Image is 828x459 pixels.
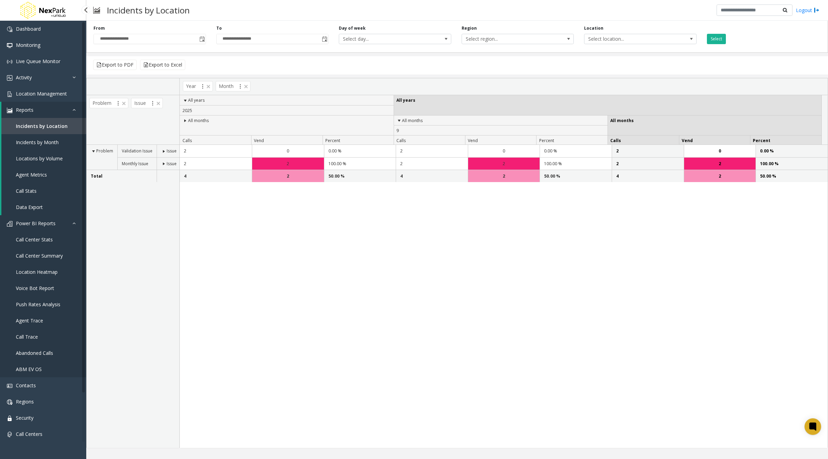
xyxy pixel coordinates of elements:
span: All months [610,118,634,123]
img: 'icon' [7,383,12,389]
td: 4 [612,170,684,182]
span: All years [188,97,205,103]
span: Monitoring [16,42,40,48]
td: 0.00 % [756,145,828,157]
span: All months [188,118,209,123]
td: 2 [612,145,684,157]
label: Day of week [339,25,366,31]
span: Activity [16,74,32,81]
img: pageIcon [93,2,100,19]
span: Agent Trace [16,317,43,324]
td: 2 [180,158,252,170]
a: Agent Metrics [1,167,86,183]
span: Percent [753,138,770,143]
td: 2 [612,158,684,170]
span: Location Heatmap [16,269,58,275]
label: Region [462,25,477,31]
span: Select day... [339,34,428,44]
span: Vend [254,138,264,143]
span: Year [183,81,213,91]
span: 2 [503,173,505,179]
span: Call Trace [16,333,38,340]
img: 'icon' [7,27,12,32]
span: 0 [719,148,721,154]
span: Total [91,173,102,179]
td: 2 [396,145,468,157]
span: Calls [183,138,192,143]
span: Select location... [584,34,674,44]
span: Call Center Summary [16,252,63,259]
span: 0 [287,148,289,154]
span: Problem [89,98,128,108]
span: Calls [396,138,406,143]
td: 50.00 % [324,170,396,182]
h3: Incidents by Location [103,2,193,19]
td: 4 [396,170,468,182]
span: Call Center Stats [16,236,53,243]
a: Locations by Volume [1,150,86,167]
img: 'icon' [7,91,12,97]
img: 'icon' [7,399,12,405]
span: Month [216,81,250,91]
button: Export to PDF [93,60,137,70]
span: All months [402,118,423,123]
span: 2025 [183,108,192,113]
span: Push Rates Analysis [16,301,60,308]
td: 100.00 % [324,158,396,170]
img: 'icon' [7,108,12,113]
td: 100.00 % [540,158,612,170]
a: Incidents by Location [1,118,86,134]
td: 100.00 % [756,158,828,170]
span: Vend [682,138,693,143]
span: 2 [287,173,289,179]
a: Reports [1,102,86,118]
span: Issue [167,161,177,167]
span: 2 [719,160,721,167]
span: Regions [16,398,34,405]
td: 2 [180,145,252,157]
label: Location [584,25,603,31]
a: Data Export [1,199,86,215]
span: Select region... [462,34,551,44]
span: 2 [503,160,505,167]
img: 'icon' [7,43,12,48]
span: All years [396,97,415,103]
span: Call Centers [16,431,42,437]
span: Abandoned Calls [16,350,53,356]
span: Incidents by Location [16,123,68,129]
span: Toggle popup [321,34,328,44]
span: Percent [539,138,554,143]
span: Contacts [16,382,36,389]
a: Incidents by Month [1,134,86,150]
td: 0.00 % [324,145,396,157]
span: Calls [610,138,621,143]
img: 'icon' [7,221,12,227]
span: Data Export [16,204,43,210]
span: 9 [396,128,399,133]
span: Issue [131,98,163,108]
span: ABM EV OS [16,366,42,372]
span: 2 [719,173,721,179]
span: Power BI Reports [16,220,56,227]
button: Export to Excel [140,60,185,70]
td: 0.00 % [540,145,612,157]
span: 0 [503,148,505,154]
td: 50.00 % [756,170,828,182]
label: To [216,25,222,31]
span: Call Stats [16,188,37,194]
span: Percent [325,138,340,143]
a: Logout [796,7,819,14]
label: From [93,25,105,31]
span: Monthly Issue [122,161,148,167]
img: 'icon' [7,416,12,421]
span: Agent Metrics [16,171,47,178]
td: 50.00 % [540,170,612,182]
span: Toggle popup [198,34,206,44]
span: Reports [16,107,33,113]
td: 2 [396,158,468,170]
img: 'icon' [7,75,12,81]
span: Voice Bot Report [16,285,54,291]
img: logout [814,7,819,14]
span: Incidents by Month [16,139,59,146]
span: Validation Issue [122,148,152,154]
